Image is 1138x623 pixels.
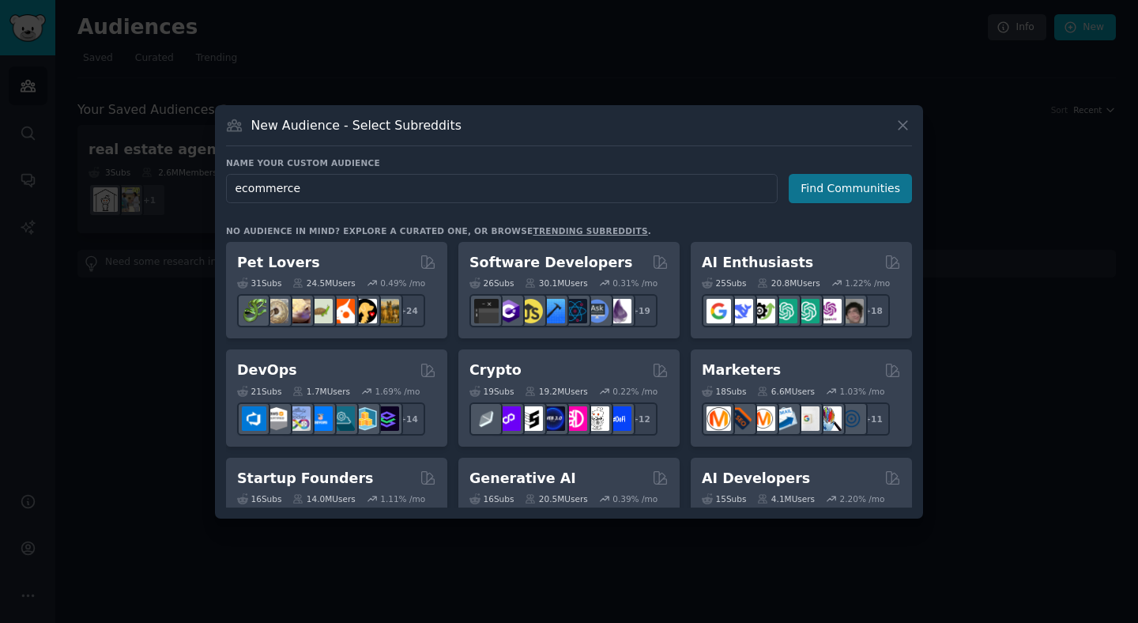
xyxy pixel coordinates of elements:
h2: Crypto [469,361,522,380]
img: OnlineMarketing [839,406,864,431]
h2: Pet Lovers [237,253,320,273]
div: 21 Sub s [237,386,281,397]
img: cockatiel [330,299,355,323]
div: 1.69 % /mo [375,386,420,397]
div: 1.7M Users [292,386,350,397]
div: 0.49 % /mo [380,278,425,289]
img: herpetology [242,299,266,323]
h2: Software Developers [469,253,632,273]
img: content_marketing [707,406,731,431]
img: googleads [795,406,820,431]
h2: AI Developers [702,469,810,489]
img: chatgpt_prompts_ [795,299,820,323]
h2: Generative AI [469,469,576,489]
img: AskComputerScience [585,299,609,323]
h2: Startup Founders [237,469,373,489]
img: DeepSeek [729,299,753,323]
img: software [474,299,499,323]
div: 1.03 % /mo [840,386,885,397]
div: 19 Sub s [469,386,514,397]
img: elixir [607,299,631,323]
div: + 19 [624,294,658,327]
div: + 12 [624,402,658,436]
input: Pick a short name, like "Digital Marketers" or "Movie-Goers" [226,174,778,203]
div: 16 Sub s [237,493,281,504]
div: 0.39 % /mo [612,493,658,504]
div: No audience in mind? Explore a curated one, or browse . [226,225,651,236]
div: 24.5M Users [292,278,355,289]
img: 0xPolygon [496,406,521,431]
div: 1.11 % /mo [380,493,425,504]
img: ethfinance [474,406,499,431]
img: turtle [308,299,333,323]
img: OpenAIDev [817,299,842,323]
div: 25 Sub s [702,278,746,289]
img: defi_ [607,406,631,431]
img: Emailmarketing [773,406,797,431]
div: 6.6M Users [757,386,815,397]
div: 0.22 % /mo [612,386,658,397]
div: 4.1M Users [757,493,815,504]
div: 30.1M Users [525,278,587,289]
img: aws_cdk [352,406,377,431]
h2: DevOps [237,361,297,380]
h2: Marketers [702,361,781,380]
h2: AI Enthusiasts [702,253,813,273]
div: 20.5M Users [525,493,587,504]
img: ArtificalIntelligence [839,299,864,323]
div: + 14 [392,402,425,436]
img: azuredevops [242,406,266,431]
img: AItoolsCatalog [751,299,775,323]
img: web3 [541,406,565,431]
div: 20.8M Users [757,278,820,289]
div: 16 Sub s [469,493,514,504]
img: learnjavascript [518,299,543,323]
img: chatgpt_promptDesign [773,299,797,323]
img: ethstaker [518,406,543,431]
div: + 24 [392,294,425,327]
img: GoogleGeminiAI [707,299,731,323]
img: AWS_Certified_Experts [264,406,288,431]
a: trending subreddits [533,226,647,236]
img: DevOpsLinks [308,406,333,431]
img: PetAdvice [352,299,377,323]
img: platformengineering [330,406,355,431]
img: CryptoNews [585,406,609,431]
div: 2.20 % /mo [840,493,885,504]
img: iOSProgramming [541,299,565,323]
img: dogbreed [375,299,399,323]
div: 31 Sub s [237,278,281,289]
img: defiblockchain [563,406,587,431]
div: 15 Sub s [702,493,746,504]
h3: New Audience - Select Subreddits [251,117,462,134]
img: MarketingResearch [817,406,842,431]
div: 14.0M Users [292,493,355,504]
img: PlatformEngineers [375,406,399,431]
div: 1.22 % /mo [845,278,890,289]
button: Find Communities [789,174,912,203]
img: csharp [496,299,521,323]
img: leopardgeckos [286,299,311,323]
div: 0.31 % /mo [612,278,658,289]
div: 18 Sub s [702,386,746,397]
div: 26 Sub s [469,278,514,289]
img: ballpython [264,299,288,323]
div: 19.2M Users [525,386,587,397]
img: reactnative [563,299,587,323]
h3: Name your custom audience [226,157,912,168]
img: Docker_DevOps [286,406,311,431]
div: + 18 [857,294,890,327]
img: bigseo [729,406,753,431]
div: + 11 [857,402,890,436]
img: AskMarketing [751,406,775,431]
